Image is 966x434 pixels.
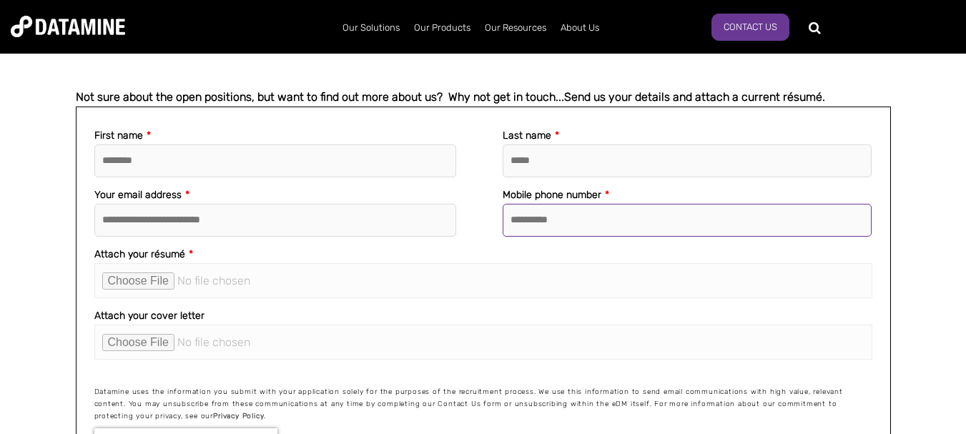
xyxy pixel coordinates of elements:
span: Mobile phone number [503,189,601,201]
span: Attach your résumé [94,248,185,260]
a: Our Solutions [335,9,407,46]
a: About Us [553,9,606,46]
a: Privacy Policy [213,412,264,420]
span: Attach your cover letter [94,310,204,322]
a: Our Resources [478,9,553,46]
span: Your email address [94,189,182,201]
span: First name [94,129,143,142]
a: Contact us [711,14,789,41]
span: Last name [503,129,551,142]
a: Our Products [407,9,478,46]
img: Datamine [11,16,125,37]
span: Not sure about the open positions, but want to find out more about us? Why not get in touch...Sen... [76,90,825,104]
p: Datamine uses the information you submit with your application solely for the purposes of the rec... [94,386,872,423]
